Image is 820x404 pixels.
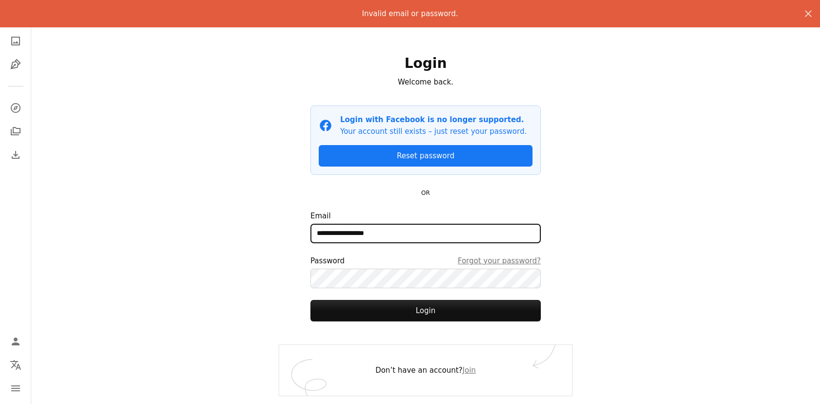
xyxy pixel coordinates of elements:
[6,31,25,51] a: Photos
[6,355,25,375] button: Language
[463,366,476,375] a: Join
[310,255,541,267] div: Password
[6,122,25,141] a: Collections
[319,145,533,167] a: Reset password
[6,55,25,74] a: Illustrations
[6,145,25,165] a: Download History
[458,255,541,267] a: Forgot your password?
[6,332,25,351] a: Log in / Sign up
[421,190,430,196] small: OR
[362,8,458,20] p: Invalid email or password.
[310,76,541,88] p: Welcome back.
[6,379,25,398] button: Menu
[310,55,541,72] h1: Login
[279,345,572,396] div: Don’t have an account?
[340,114,527,126] p: Login with Facebook is no longer supported.
[340,126,527,137] p: Your account still exists – just reset your password.
[310,269,541,288] input: PasswordForgot your password?
[310,300,541,321] button: Login
[310,224,541,243] input: Email
[6,98,25,118] a: Explore
[310,210,541,243] label: Email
